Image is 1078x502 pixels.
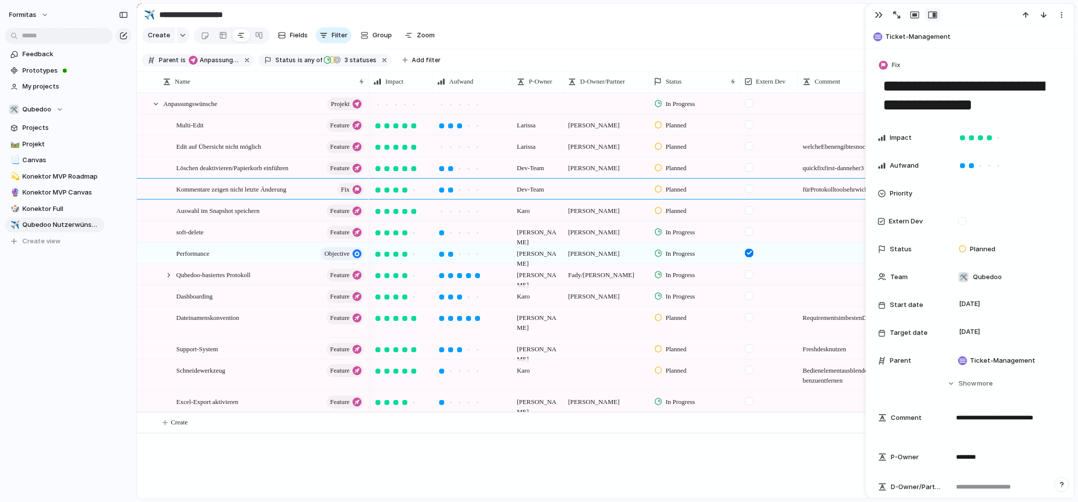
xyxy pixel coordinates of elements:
span: soft-delete [176,226,204,237]
span: Parent [890,356,911,366]
span: Planned [666,185,687,195]
span: Feature [330,268,350,282]
div: 🛤️Projekt [5,137,105,152]
div: 📃 [10,155,17,166]
span: Priority [890,189,912,199]
button: Feature [327,226,364,239]
a: 🎲Konektor Full [5,201,105,216]
span: Start date [890,300,923,310]
span: Feature [330,395,350,409]
span: Create [171,417,188,427]
button: Fix [338,183,364,196]
span: Excel-Export aktivieren [176,396,239,407]
span: Feedback [22,49,101,59]
span: Löschen deaktivieren/Papierkorb einführen [176,162,288,173]
span: Konektor Full [22,204,101,214]
span: D-Owner/Partner [891,482,942,492]
button: 🎲 [9,204,19,214]
span: [PERSON_NAME] [513,339,563,364]
span: P-Owner [891,452,919,462]
span: In Progress [666,99,695,109]
span: Planned [666,313,687,323]
span: Add filter [412,56,441,65]
span: [PERSON_NAME] [513,222,563,247]
span: Planned [666,163,687,173]
span: any of [303,56,322,65]
span: Ticket-Management [970,356,1035,366]
span: Larissa [513,136,563,152]
span: quick fix first - dann eher 3 [799,158,919,173]
button: Filter [316,27,352,43]
span: [DATE] [957,326,983,338]
span: [PERSON_NAME] [513,392,563,417]
span: In Progress [666,270,695,280]
span: Ticket-Management [885,32,1070,42]
span: Feature [330,225,350,239]
span: Projekt [22,139,101,149]
span: Fields [290,30,308,40]
span: objective [324,247,350,261]
button: Feature [327,290,364,303]
span: Bedienelement ausblenden ohne die Schnitteben zu entfernen [799,360,919,386]
span: Auswahl im Snapshot speichern [176,204,259,216]
span: Filter [332,30,348,40]
span: für Protokolltool sehr wichtig [799,179,919,195]
span: Schneidewerkzeug [176,364,225,376]
span: statuses [342,56,376,65]
button: Feature [327,119,364,132]
button: Feature [327,311,364,324]
span: [PERSON_NAME] [513,265,563,290]
span: Zoom [417,30,435,40]
button: 📃 [9,155,19,165]
span: Planned [666,366,687,376]
button: is [179,55,188,66]
button: Add filter [396,53,447,67]
span: Karo [513,286,563,301]
span: Group [372,30,392,40]
div: 💫Konektor MVP Roadmap [5,169,105,184]
span: In Progress [666,397,695,407]
button: Anpassungswünsche [187,55,240,66]
span: Dashboarding [176,290,213,301]
span: Feature [330,290,350,303]
button: Showmore [878,375,1062,393]
span: Feature [330,342,350,356]
span: Qubedoo [22,104,51,114]
span: [PERSON_NAME] [513,243,563,269]
a: 📃Canvas [5,153,105,168]
span: [PERSON_NAME] [564,201,649,216]
span: 3 [342,56,350,64]
span: Qubedoo [973,272,1002,282]
span: Feature [330,161,350,175]
span: Anpassungswünsche [200,56,239,65]
span: Status [890,244,912,254]
span: Fix [341,183,350,197]
span: Target date [890,328,928,338]
a: My projects [5,79,105,94]
div: 🎲 [10,203,17,214]
span: Parent [159,56,179,65]
span: [PERSON_NAME] [513,307,563,333]
div: 🛤️ [10,138,17,150]
div: ✈️ [10,219,17,231]
span: Prototypes [22,66,101,76]
a: Feedback [5,47,105,62]
span: Planned [666,206,687,216]
span: Planned [666,142,687,152]
button: Create [147,412,1029,433]
button: 💫 [9,172,19,182]
span: Planned [666,120,687,130]
span: Dev-Team [513,179,563,195]
a: ✈️Qubedoo Nutzerwünsche [5,217,105,232]
button: Feature [327,364,364,377]
a: Projects [5,120,105,135]
button: Feature [327,204,364,217]
button: Ticket-Management [870,29,1070,45]
span: [PERSON_NAME] [564,136,649,152]
span: Edit auf Übersicht nicht möglich [176,140,261,152]
button: 🔮 [9,188,19,198]
span: Requirements im besten DMS der Welt [799,307,919,323]
span: Feature [330,204,350,218]
a: Prototypes [5,63,105,78]
span: Extern Dev [889,216,923,226]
